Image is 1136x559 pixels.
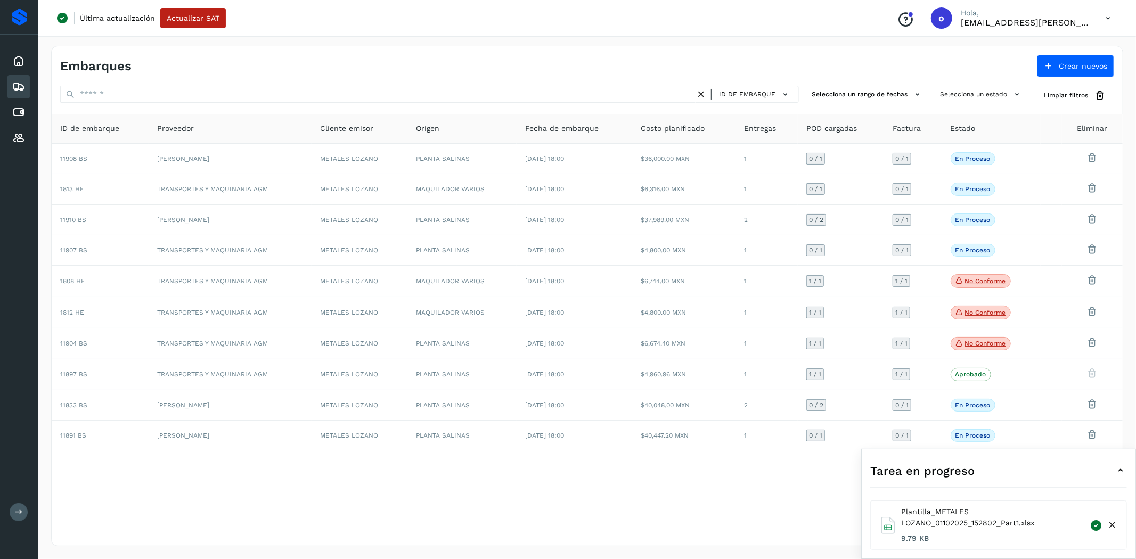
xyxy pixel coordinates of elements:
td: PLANTA SALINAS [407,144,517,174]
button: Crear nuevos [1037,55,1114,77]
span: 0 / 1 [895,155,909,162]
span: [DATE] 18:00 [525,340,564,347]
span: [DATE] 18:00 [525,155,564,162]
span: Factura [893,123,921,134]
div: Proveedores [7,126,30,150]
span: ID de embarque [719,89,775,99]
p: En proceso [955,246,991,254]
span: 1 / 1 [809,278,821,284]
span: 0 / 1 [809,432,822,439]
p: En proceso [955,185,991,193]
span: [DATE] 18:00 [525,309,564,316]
span: [DATE] 18:00 [525,185,564,193]
td: 2 [735,205,798,235]
span: 11904 BS [60,340,87,347]
td: $4,800.00 MXN [632,235,735,266]
p: Última actualización [80,13,155,23]
span: Actualizar SAT [167,14,219,22]
td: PLANTA SALINAS [407,205,517,235]
span: Estado [951,123,976,134]
span: 0 / 2 [809,217,823,223]
img: Excel file [879,517,897,534]
td: METALES LOZANO [312,266,407,297]
span: Eliminar [1077,123,1108,134]
td: MAQUILADOR VARIOS [407,174,517,204]
td: 1 [735,297,798,328]
td: MAQUILADOR VARIOS [407,266,517,297]
span: Tarea en progreso [870,462,975,480]
span: [DATE] 18:00 [525,246,564,254]
button: Actualizar SAT [160,8,226,28]
p: Hola, [961,9,1089,18]
td: METALES LOZANO [312,205,407,235]
td: $4,800.00 MXN [632,297,735,328]
span: [DATE] 18:00 [525,277,564,285]
td: [PERSON_NAME] [149,205,312,235]
td: TRANSPORTES Y MAQUINARIA AGM [149,359,312,390]
p: No conforme [965,277,1006,285]
td: 1 [735,328,798,360]
span: 11908 BS [60,155,87,162]
td: PLANTA SALINAS [407,235,517,266]
td: 1 [735,235,798,266]
td: 1 [735,266,798,297]
td: [PERSON_NAME] [149,390,312,421]
span: [DATE] 18:00 [525,216,564,224]
td: METALES LOZANO [312,390,407,421]
span: 9.79 KB [901,533,1089,544]
td: $4,960.96 MXN [632,359,735,390]
p: Aprobado [955,371,986,378]
div: Cuentas por pagar [7,101,30,124]
td: PLANTA SALINAS [407,390,517,421]
span: POD cargadas [806,123,857,134]
span: 0 / 1 [809,186,822,192]
td: METALES LOZANO [312,297,407,328]
td: 1 [735,359,798,390]
h4: Embarques [60,59,132,74]
span: 0 / 2 [809,402,823,408]
span: 11907 BS [60,246,87,254]
td: METALES LOZANO [312,328,407,360]
span: [DATE] 18:00 [525,401,564,409]
p: En proceso [955,432,991,439]
span: [DATE] 18:00 [525,432,564,439]
span: 0 / 1 [895,402,909,408]
td: MAQUILADOR VARIOS [407,297,517,328]
span: 0 / 1 [895,432,909,439]
span: Plantilla_METALES LOZANO_01102025_152802_Part1.xlsx [901,506,1089,529]
span: 1 / 1 [895,340,908,347]
span: Crear nuevos [1059,62,1107,70]
span: 1 / 1 [809,309,821,316]
p: ops.lozano@solvento.mx [961,18,1089,28]
span: 0 / 1 [895,186,909,192]
span: 0 / 1 [895,217,909,223]
p: En proceso [955,401,991,409]
td: TRANSPORTES Y MAQUINARIA AGM [149,266,312,297]
td: 1 [735,421,798,450]
td: $6,674.40 MXN [632,328,735,360]
td: PLANTA SALINAS [407,359,517,390]
span: 11910 BS [60,216,86,224]
span: ID de embarque [60,123,119,134]
td: TRANSPORTES Y MAQUINARIA AGM [149,174,312,204]
td: $37,989.00 MXN [632,205,735,235]
span: Costo planificado [641,123,705,134]
p: No conforme [965,340,1006,347]
td: 1 [735,174,798,204]
td: 2 [735,390,798,421]
button: Selecciona un rango de fechas [807,86,927,103]
span: Limpiar filtros [1044,91,1088,100]
div: Embarques [7,75,30,98]
td: TRANSPORTES Y MAQUINARIA AGM [149,235,312,266]
td: [PERSON_NAME] [149,421,312,450]
span: 1 / 1 [809,340,821,347]
button: Selecciona un estado [936,86,1027,103]
td: $6,744.00 MXN [632,266,735,297]
span: 0 / 1 [809,155,822,162]
button: ID de embarque [716,87,794,102]
span: 1812 HE [60,309,84,316]
span: Fecha de embarque [525,123,599,134]
span: 11891 BS [60,432,86,439]
td: METALES LOZANO [312,235,407,266]
span: 1 / 1 [895,278,908,284]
